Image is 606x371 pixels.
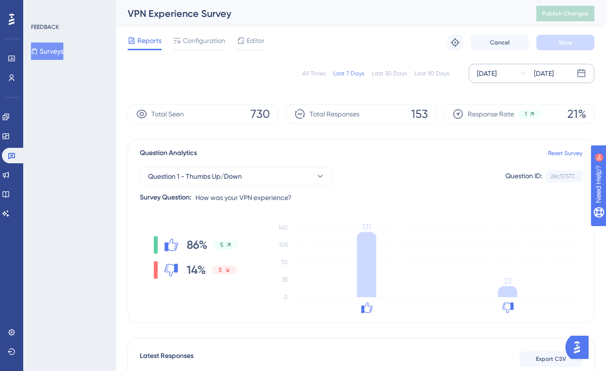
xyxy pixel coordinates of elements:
[195,192,292,203] span: How was your VPN experience?
[536,6,594,21] button: Publish Changes
[550,172,578,180] div: 28c57577...
[468,108,514,120] span: Response Rate
[567,106,586,122] span: 21%
[187,262,206,278] span: 14%
[279,224,288,231] tspan: 140
[302,70,325,77] div: All Times
[251,106,270,122] span: 730
[362,222,371,231] tspan: 131
[477,68,497,79] div: [DATE]
[372,70,407,77] div: Last 30 Days
[187,237,207,253] span: 86%
[310,108,359,120] span: Total Responses
[66,5,72,13] div: 9+
[140,167,333,186] button: Question 1 - Thumbs Up/Down
[219,266,222,274] span: 5
[505,170,542,183] div: Question ID:
[140,350,193,368] span: Latest Responses
[519,351,582,367] button: Export CSV
[565,333,594,362] iframe: UserGuiding AI Assistant Launcher
[414,70,449,77] div: Last 90 Days
[281,259,288,266] tspan: 70
[536,35,594,50] button: Save
[247,35,265,46] span: Editor
[536,355,566,363] span: Export CSV
[151,108,184,120] span: Total Seen
[31,43,63,60] button: Surveys
[411,106,428,122] span: 153
[183,35,225,46] span: Configuration
[148,171,242,182] span: Question 1 - Thumbs Up/Down
[140,147,197,159] span: Question Analytics
[279,242,288,248] tspan: 105
[559,39,572,46] span: Save
[137,35,162,46] span: Reports
[282,276,288,283] tspan: 35
[333,70,364,77] div: Last 7 Days
[140,192,192,203] div: Survey Question:
[548,149,582,157] a: Reset Survey
[220,241,223,249] span: 5
[490,39,510,46] span: Cancel
[284,294,288,300] tspan: 0
[504,276,512,285] tspan: 22
[31,23,59,31] div: FEEDBACK
[525,110,527,118] span: 1
[23,2,60,14] span: Need Help?
[534,68,554,79] div: [DATE]
[471,35,529,50] button: Cancel
[542,10,589,17] span: Publish Changes
[128,7,512,20] div: VPN Experience Survey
